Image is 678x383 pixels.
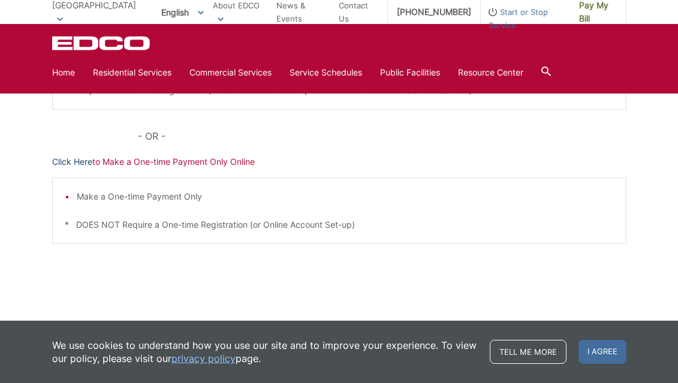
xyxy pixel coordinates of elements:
[52,339,478,365] p: We use cookies to understand how you use our site and to improve your experience. To view our pol...
[380,66,440,79] a: Public Facilities
[52,66,75,79] a: Home
[77,190,614,203] li: Make a One-time Payment Only
[152,2,213,22] span: English
[490,340,566,364] a: Tell me more
[52,36,152,50] a: EDCD logo. Return to the homepage.
[65,218,614,231] p: * DOES NOT Require a One-time Registration (or Online Account Set-up)
[138,128,626,144] p: - OR -
[290,66,362,79] a: Service Schedules
[458,66,523,79] a: Resource Center
[52,155,626,168] p: to Make a One-time Payment Only Online
[52,155,92,168] a: Click Here
[578,340,626,364] span: I agree
[189,66,272,79] a: Commercial Services
[93,66,171,79] a: Residential Services
[171,352,236,365] a: privacy policy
